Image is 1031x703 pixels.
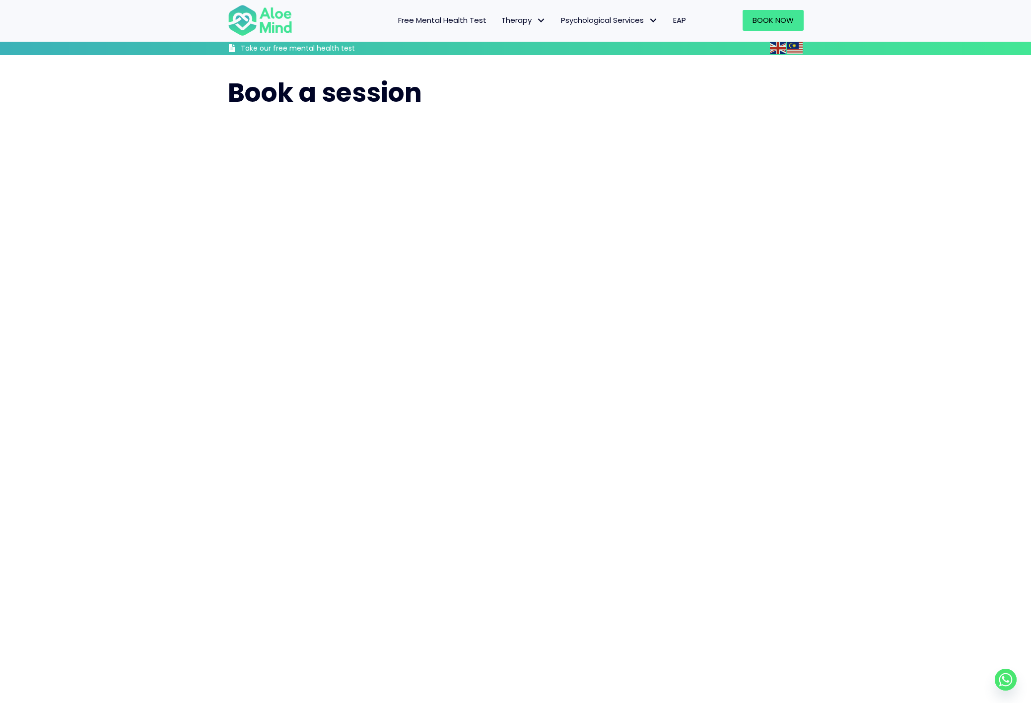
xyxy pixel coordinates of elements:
[534,13,549,28] span: Therapy: submenu
[787,42,803,54] img: ms
[666,10,693,31] a: EAP
[228,131,804,698] iframe: Booking widget
[391,10,494,31] a: Free Mental Health Test
[673,15,686,25] span: EAP
[228,44,408,55] a: Take our free mental health test
[787,42,804,54] a: Malay
[995,669,1017,691] a: Whatsapp
[770,42,787,54] a: English
[553,10,666,31] a: Psychological ServicesPsychological Services: submenu
[241,44,408,54] h3: Take our free mental health test
[228,74,422,111] span: Book a session
[305,10,693,31] nav: Menu
[770,42,786,54] img: en
[228,4,292,37] img: Aloe mind Logo
[646,13,661,28] span: Psychological Services: submenu
[743,10,804,31] a: Book Now
[561,15,658,25] span: Psychological Services
[398,15,486,25] span: Free Mental Health Test
[494,10,553,31] a: TherapyTherapy: submenu
[501,15,546,25] span: Therapy
[753,15,794,25] span: Book Now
